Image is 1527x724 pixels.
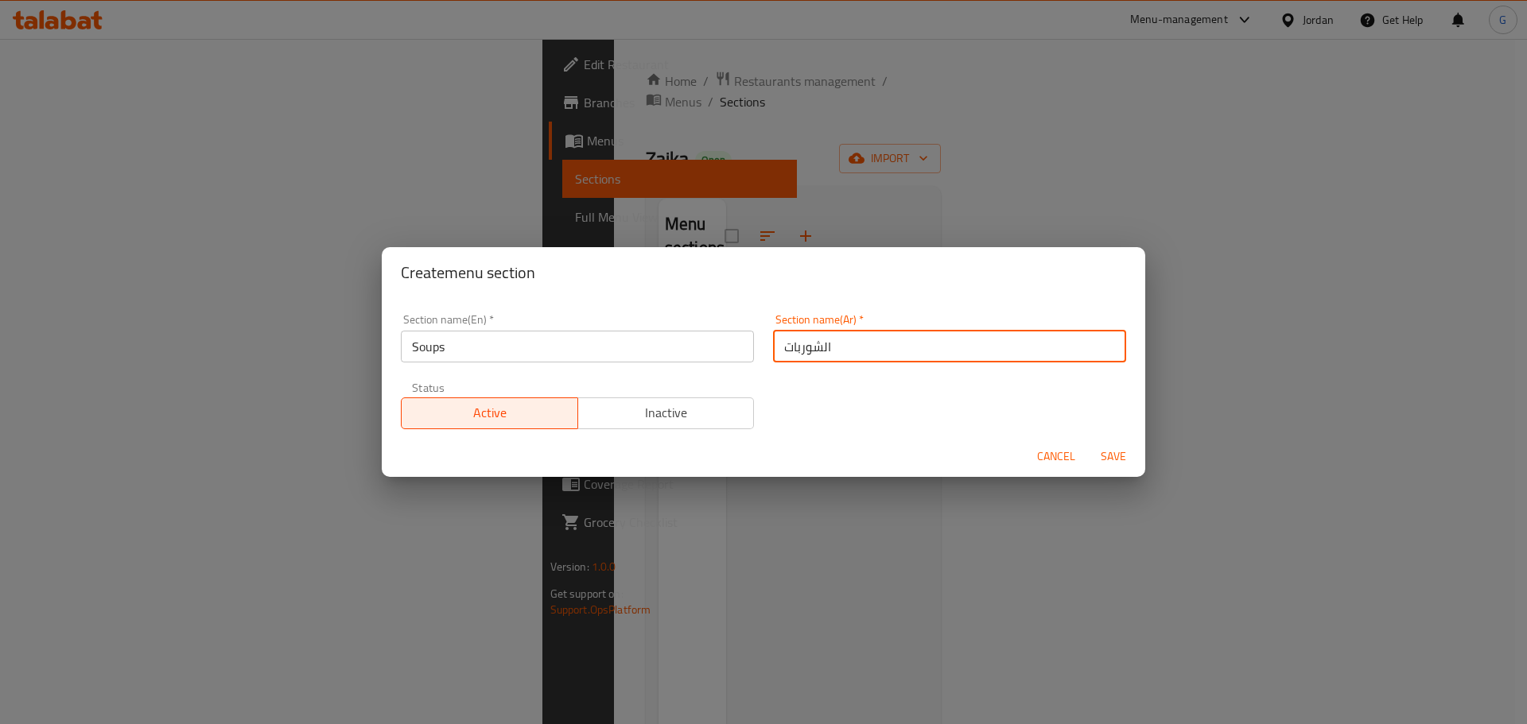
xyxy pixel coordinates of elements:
[1031,442,1082,471] button: Cancel
[585,401,748,424] span: Inactive
[577,397,755,429] button: Inactive
[401,331,754,362] input: Please enter section name(en)
[401,260,1126,285] h2: Create menu section
[1094,447,1133,467] span: Save
[1037,447,1075,467] span: Cancel
[1088,442,1139,471] button: Save
[408,401,572,424] span: Active
[773,331,1126,362] input: Please enter section name(ar)
[401,397,578,429] button: Active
